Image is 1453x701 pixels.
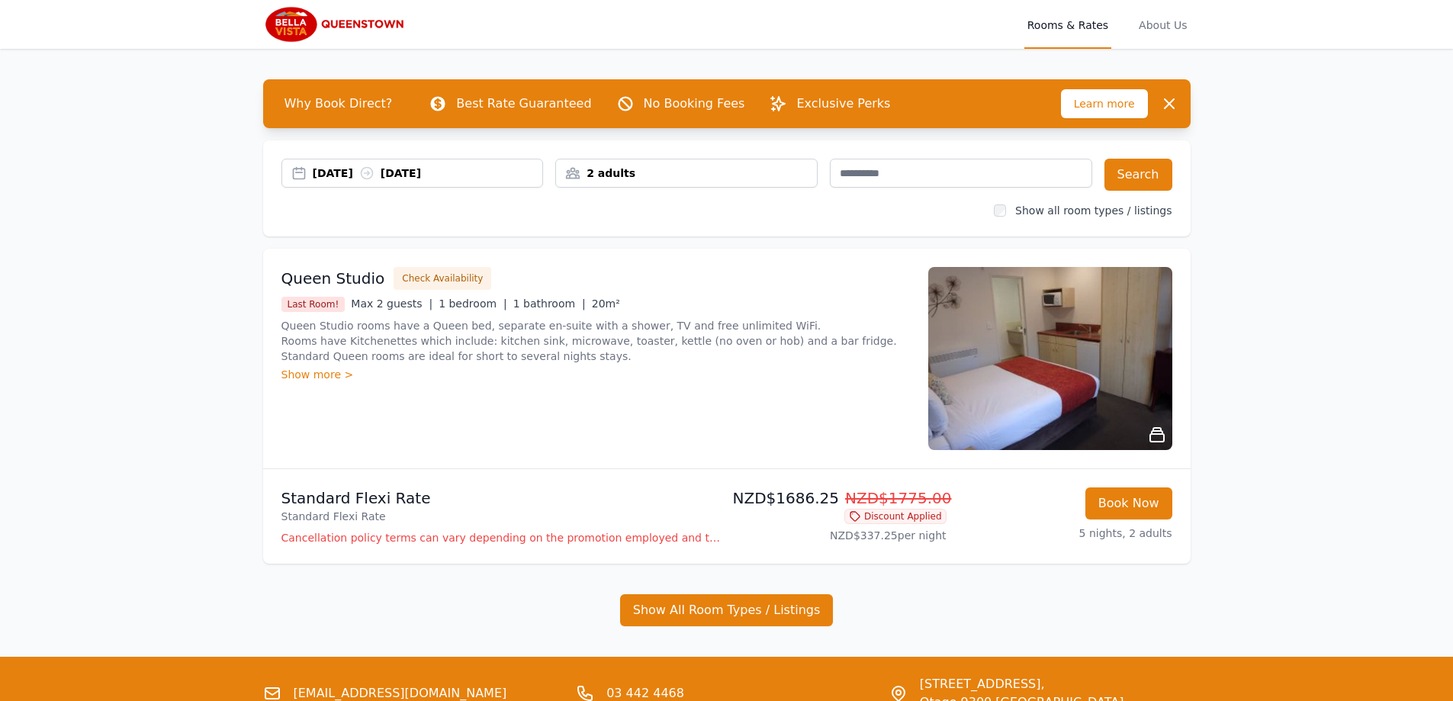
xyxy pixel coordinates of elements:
button: Show All Room Types / Listings [620,594,834,626]
span: Max 2 guests | [351,297,432,310]
span: [STREET_ADDRESS], [920,675,1124,693]
span: 1 bedroom | [439,297,507,310]
p: NZD$1686.25 [733,487,947,509]
p: Best Rate Guaranteed [456,95,591,113]
p: Exclusive Perks [796,95,890,113]
h3: Queen Studio [281,268,385,289]
span: Why Book Direct? [272,88,405,119]
p: Queen Studio rooms have a Queen bed, separate en-suite with a shower, TV and free unlimited WiFi.... [281,318,910,364]
img: Bella Vista Queenstown [263,6,410,43]
span: Discount Applied [844,509,947,524]
span: Learn more [1061,89,1148,118]
label: Show all room types / listings [1015,204,1172,217]
button: Book Now [1085,487,1172,519]
div: Show more > [281,367,910,382]
p: Standard Flexi Rate [281,487,721,509]
p: No Booking Fees [644,95,745,113]
div: 2 adults [556,166,817,181]
span: NZD$1775.00 [845,489,952,507]
p: Standard Flexi Rate [281,509,721,524]
p: NZD$337.25 per night [733,528,947,543]
span: 20m² [592,297,620,310]
p: Cancellation policy terms can vary depending on the promotion employed and the time of stay of th... [281,530,721,545]
span: Last Room! [281,297,346,312]
button: Search [1104,159,1172,191]
button: Check Availability [394,267,491,290]
div: [DATE] [DATE] [313,166,543,181]
span: 1 bathroom | [513,297,586,310]
p: 5 nights, 2 adults [959,526,1172,541]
